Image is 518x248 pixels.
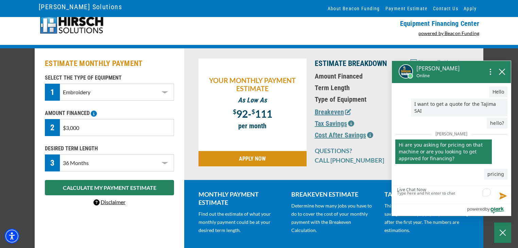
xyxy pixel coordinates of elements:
textarea: To enrich screen reader interactions, please activate Accessibility in Grammarly extension settings [392,186,511,204]
p: Type of Equipment [315,95,401,103]
button: Cost After Savings [315,130,373,140]
p: per month [202,122,303,130]
p: hello? [487,118,507,129]
button: Breakeven [315,107,351,117]
p: AMOUNT FINANCED [45,109,174,117]
div: chat [392,83,511,186]
span: $ [252,108,255,115]
p: TAX SAVINGS ESTIMATE [384,190,469,198]
p: Find out the estimate of what your monthly payment could be at your desired term length. [198,210,283,234]
p: Term Length [315,84,401,92]
button: Send message [494,188,511,204]
p: YOUR MONTHLY PAYMENT ESTIMATE [202,76,303,93]
button: Open chat options menu [484,66,497,77]
p: This is an estimated number of tax savings that may apply to your financing after the first year.... [384,202,469,234]
div: 2 [45,119,60,136]
span: powered [467,205,485,213]
p: I want to get a quote for the Tajima SAI [411,99,507,116]
img: Logan's profile picture [399,64,413,79]
p: Hi are you asking for pricing on that machine or are you looking to get approved for financing? [395,139,492,164]
button: CALCULATE MY PAYMENT ESTIMATE [45,180,174,195]
button: Tax Savings [315,118,354,129]
p: As Low As [202,96,303,104]
h2: ESTIMATE MONTHLY PAYMENT [45,59,174,69]
a: powered by Beacon Funding - open in a new tab [418,30,480,36]
input: $ [60,119,174,136]
p: ESTIMATE BREAKDOWN [315,59,401,69]
p: SELECT THE TYPE OF EQUIPMENT [45,74,174,82]
div: olark chatbox [392,61,511,216]
a: APPLY NOW [198,151,307,166]
a: Powered by Olark - open in a new tab [467,204,511,216]
a: [PERSON_NAME] Solutions [39,1,122,13]
button: Share Estimate [410,59,464,67]
p: Hello [489,86,508,97]
div: 1 [45,84,60,101]
div: 3 [45,154,60,171]
p: Amount Financed [315,72,401,80]
p: pricing [484,169,507,180]
p: Determine how many jobs you have to do to cover the cost of your monthly payment with the Breakev... [291,202,376,234]
span: $ [233,108,236,115]
p: MONTHLY PAYMENT ESTIMATE [198,190,283,206]
span: 92 [236,108,248,120]
img: logo [39,16,104,35]
label: Live Chat Now [397,187,426,192]
span: [PERSON_NAME] [432,130,471,138]
div: Accessibility Menu [4,229,19,244]
p: - [202,108,303,118]
p: Equipment Financing Center [263,19,479,28]
button: Close Chatbox [494,222,511,243]
p: DESIRED TERM LENGTH [45,145,174,153]
span: 111 [255,108,272,120]
span: by [485,205,490,213]
button: close chatbox [497,67,507,76]
p: CALL [PHONE_NUMBER] [315,156,388,164]
p: [PERSON_NAME] [416,64,460,72]
p: QUESTIONS? [315,147,388,155]
p: Online [416,72,460,79]
a: Disclaimer [93,199,125,205]
p: BREAKEVEN ESTIMATE [291,190,376,198]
